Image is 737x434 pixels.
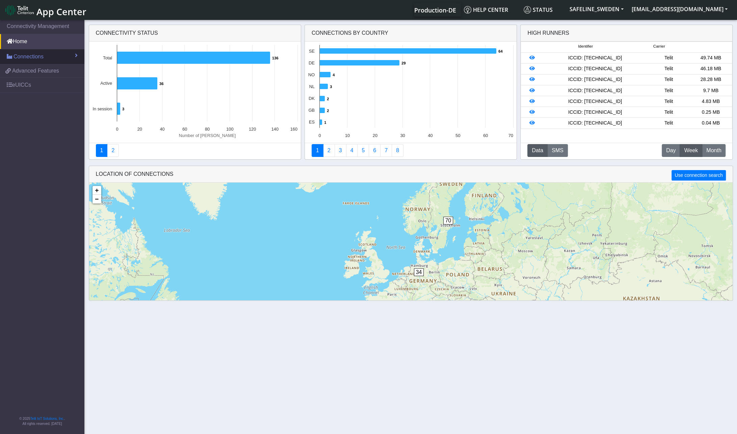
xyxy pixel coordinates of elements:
text: 2 [327,97,329,101]
text: 20 [372,133,377,138]
text: 40 [160,127,164,132]
text: 40 [428,133,432,138]
div: High Runners [527,29,569,37]
span: Advanced Features [12,67,59,75]
button: SMS [547,144,568,157]
button: Week [680,144,702,157]
span: Day [666,146,676,155]
text: SE [309,49,315,54]
text: NL [309,84,314,89]
a: Status [521,3,565,17]
text: 36 [159,82,163,86]
text: 0 [116,127,118,132]
text: GB [308,108,315,113]
span: 34 [414,268,424,276]
a: Your current platform instance [414,3,456,17]
text: 3 [122,107,124,111]
span: Status [524,6,553,13]
text: 4 [333,73,335,77]
text: 80 [205,127,209,132]
text: 0 [318,133,321,138]
img: knowledge.svg [464,6,471,13]
text: 64 [498,49,503,53]
text: 60 [483,133,488,138]
text: 70 [508,133,513,138]
div: 9.7 MB [690,87,732,94]
text: 3 [330,85,332,89]
div: 28.28 MB [690,76,732,83]
text: Total [103,55,112,60]
div: Telit [648,76,690,83]
a: Connections By Country [312,144,323,157]
span: Help center [464,6,508,13]
button: Month [702,144,726,157]
text: 60 [182,127,187,132]
div: ICCID: [TECHNICAL_ID] [542,119,648,127]
text: 100 [226,127,233,132]
div: Telit [648,109,690,116]
a: Zoom in [93,186,101,195]
text: 50 [455,133,460,138]
img: logo-telit-cinterion-gw-new.png [5,5,34,16]
div: ICCID: [TECHNICAL_ID] [542,76,648,83]
img: status.svg [524,6,531,13]
div: 49.74 MB [690,54,732,62]
a: Zoom out [93,195,101,204]
span: Identifier [578,44,593,49]
div: Telit [648,65,690,73]
text: ES [309,119,315,125]
nav: Summary paging [96,144,294,157]
text: DE [309,60,315,65]
text: 1 [324,120,326,125]
div: Connections By Country [305,25,517,42]
a: Telit IoT Solutions, Inc. [30,417,64,421]
div: ICCID: [TECHNICAL_ID] [542,98,648,105]
a: Carrier [323,144,335,157]
text: 10 [345,133,350,138]
span: Week [684,146,698,155]
text: NO [308,72,315,77]
text: 29 [401,61,405,65]
text: Active [100,81,112,86]
div: ICCID: [TECHNICAL_ID] [542,109,648,116]
button: [EMAIL_ADDRESS][DOMAIN_NAME] [628,3,732,15]
div: 46.18 MB [690,65,732,73]
text: 136 [272,56,279,60]
div: ICCID: [TECHNICAL_ID] [542,65,648,73]
div: LOCATION OF CONNECTIONS [89,166,733,183]
span: Carrier [653,44,665,49]
a: 14 Days Trend [369,144,380,157]
div: Connectivity status [89,25,301,42]
span: 70 [443,217,453,224]
div: 0.25 MB [690,109,732,116]
a: Usage by Carrier [357,144,369,157]
text: 30 [400,133,405,138]
div: ICCID: [TECHNICAL_ID] [542,87,648,94]
text: 2 [327,109,329,113]
a: Usage per Country [335,144,346,157]
button: SAFELINE_SWEDEN [565,3,628,15]
text: In session [93,106,112,111]
div: Telit [648,54,690,62]
div: 4.83 MB [690,98,732,105]
span: Production-DE [414,6,456,14]
text: DK [309,96,315,101]
text: 120 [248,127,256,132]
span: Month [706,146,721,155]
span: App Center [36,5,86,18]
a: Connectivity status [96,144,108,157]
a: Help center [461,3,521,17]
span: Connections [14,53,44,61]
text: Number of [PERSON_NAME] [179,133,236,138]
a: Zero Session [380,144,392,157]
nav: Summary paging [312,144,510,157]
button: Day [662,144,680,157]
a: App Center [5,3,85,17]
a: Not Connected for 30 days [392,144,403,157]
text: 160 [290,127,297,132]
text: 140 [271,127,278,132]
button: Data [527,144,548,157]
div: 0.04 MB [690,119,732,127]
button: Use connection search [672,170,726,181]
text: 20 [137,127,142,132]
